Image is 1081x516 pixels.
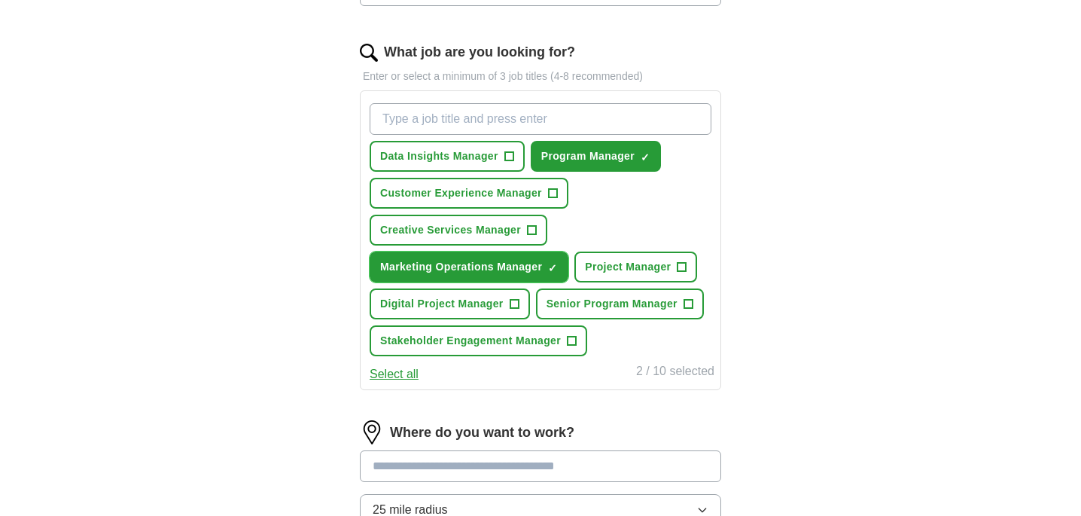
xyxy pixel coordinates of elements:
button: Data Insights Manager [370,141,525,172]
span: Customer Experience Manager [380,185,542,201]
button: Select all [370,365,419,383]
img: search.png [360,44,378,62]
span: Program Manager [541,148,635,164]
span: Project Manager [585,259,671,275]
span: ✓ [548,262,557,274]
span: Digital Project Manager [380,296,504,312]
span: Marketing Operations Manager [380,259,542,275]
span: Creative Services Manager [380,222,521,238]
span: Senior Program Manager [547,296,678,312]
button: Digital Project Manager [370,289,530,319]
button: Stakeholder Engagement Manager [370,325,587,356]
span: Stakeholder Engagement Manager [380,333,561,349]
button: Project Manager [574,252,697,282]
span: ✓ [641,151,650,163]
button: Marketing Operations Manager✓ [370,252,568,282]
button: Creative Services Manager [370,215,547,246]
span: Data Insights Manager [380,148,498,164]
p: Enter or select a minimum of 3 job titles (4-8 recommended) [360,69,721,84]
img: location.png [360,420,384,444]
label: What job are you looking for? [384,42,575,63]
div: 2 / 10 selected [636,362,714,383]
label: Where do you want to work? [390,423,574,443]
button: Customer Experience Manager [370,178,568,209]
button: Program Manager✓ [531,141,661,172]
input: Type a job title and press enter [370,103,711,135]
button: Senior Program Manager [536,289,704,319]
